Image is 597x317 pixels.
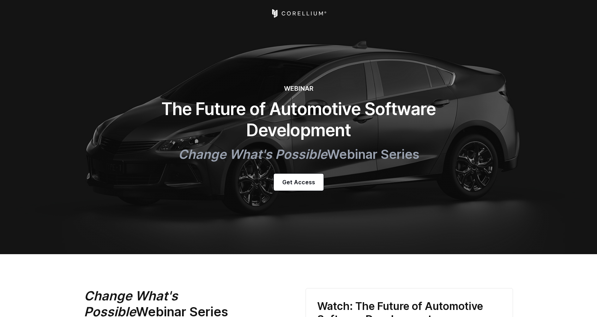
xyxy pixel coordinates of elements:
[157,98,440,141] h1: The Future of Automotive Software Development
[157,146,440,162] h2: Webinar Series
[157,85,440,93] h6: WEBINAR
[271,9,327,18] a: Corellium Home
[282,178,315,186] span: Get Access
[274,174,324,191] a: Get Access
[178,146,327,162] em: Change What's Possible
